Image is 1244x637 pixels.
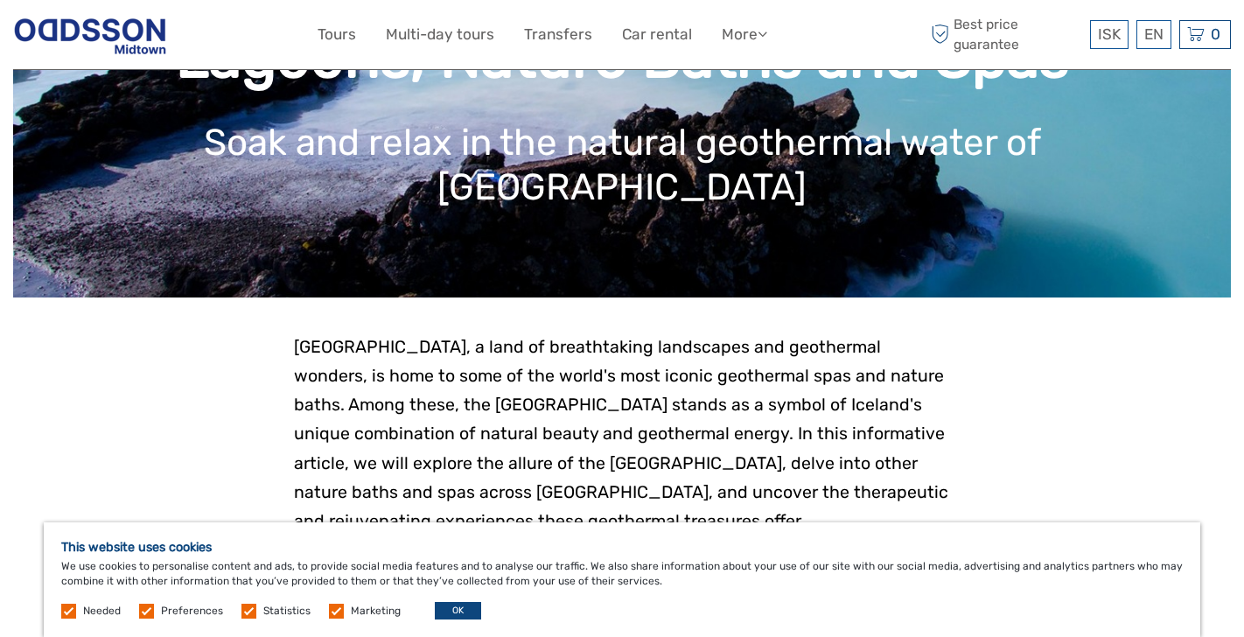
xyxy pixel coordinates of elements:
[83,604,121,619] label: Needed
[722,22,767,47] a: More
[622,22,692,47] a: Car rental
[263,604,311,619] label: Statistics
[318,22,356,47] a: Tours
[926,15,1086,53] span: Best price guarantee
[201,27,222,48] button: Open LiveChat chat widget
[294,337,948,531] span: [GEOGRAPHIC_DATA], a land of breathtaking landscapes and geothermal wonders, is home to some of t...
[161,604,223,619] label: Preferences
[524,22,592,47] a: Transfers
[386,22,494,47] a: Multi-day tours
[61,540,1183,555] h5: This website uses cookies
[1136,20,1171,49] div: EN
[44,522,1200,637] div: We use cookies to personalise content and ads, to provide social media features and to analyse ou...
[1208,25,1223,43] span: 0
[435,602,481,619] button: OK
[13,13,167,56] img: Reykjavik Residence
[1098,25,1121,43] span: ISK
[24,31,198,45] p: We're away right now. Please check back later!
[39,121,1205,209] h1: Soak and relax in the natural geothermal water of [GEOGRAPHIC_DATA]
[351,604,401,619] label: Marketing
